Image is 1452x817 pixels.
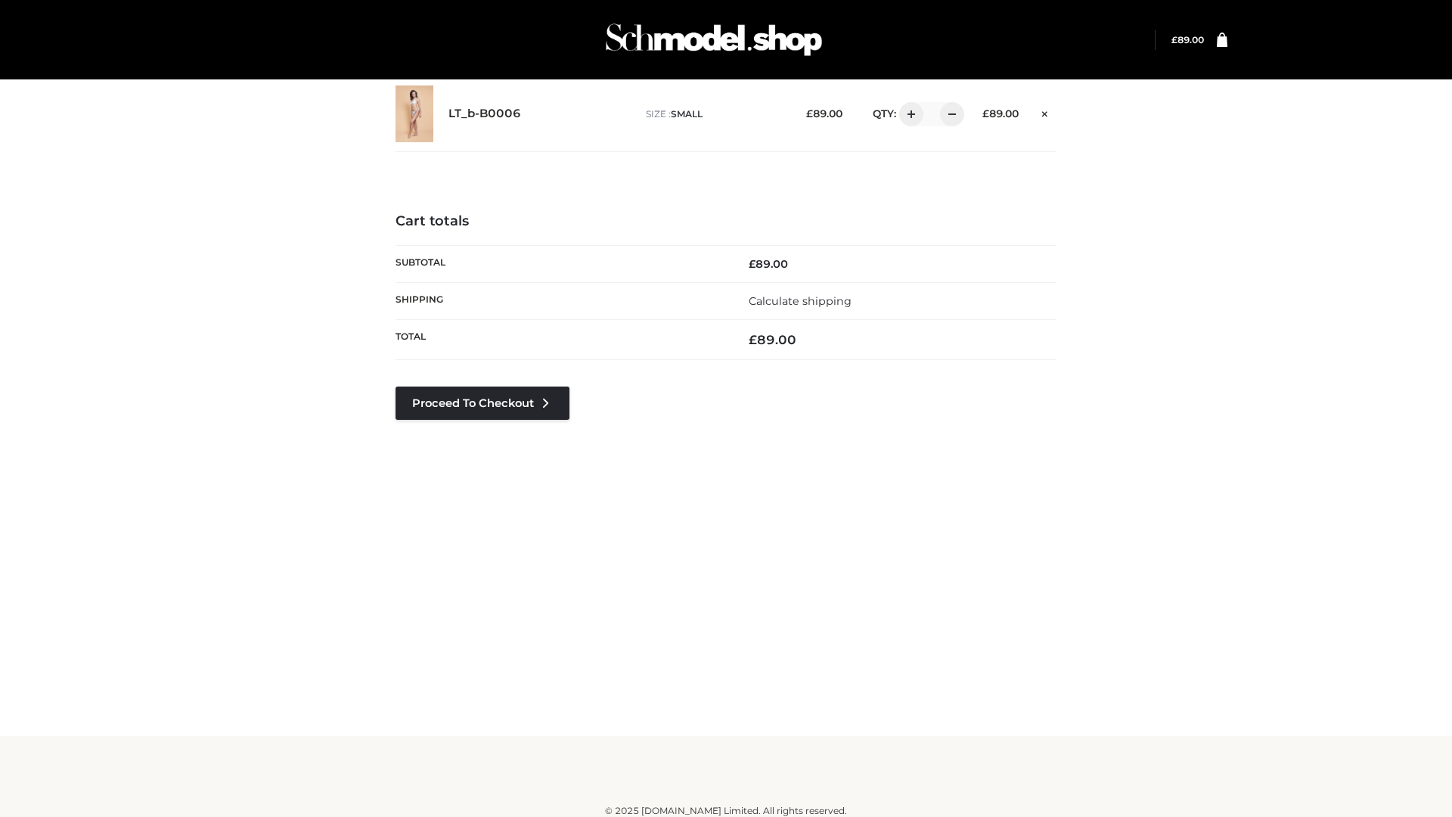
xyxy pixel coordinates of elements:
span: £ [749,332,757,347]
th: Shipping [396,282,726,319]
span: £ [806,107,813,120]
a: LT_b-B0006 [448,107,521,121]
img: Schmodel Admin 964 [600,10,827,70]
p: size : [646,107,783,121]
bdi: 89.00 [749,257,788,271]
a: Calculate shipping [749,294,852,308]
a: Remove this item [1034,102,1056,122]
a: Proceed to Checkout [396,387,569,420]
h4: Cart totals [396,213,1056,230]
span: SMALL [671,108,703,120]
bdi: 89.00 [1171,34,1204,45]
div: QTY: [858,102,959,126]
a: £89.00 [1171,34,1204,45]
bdi: 89.00 [749,332,796,347]
th: Total [396,320,726,360]
bdi: 89.00 [806,107,842,120]
th: Subtotal [396,245,726,282]
span: £ [982,107,989,120]
bdi: 89.00 [982,107,1019,120]
span: £ [749,257,755,271]
img: LT_b-B0006 - SMALL [396,85,433,142]
span: £ [1171,34,1177,45]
